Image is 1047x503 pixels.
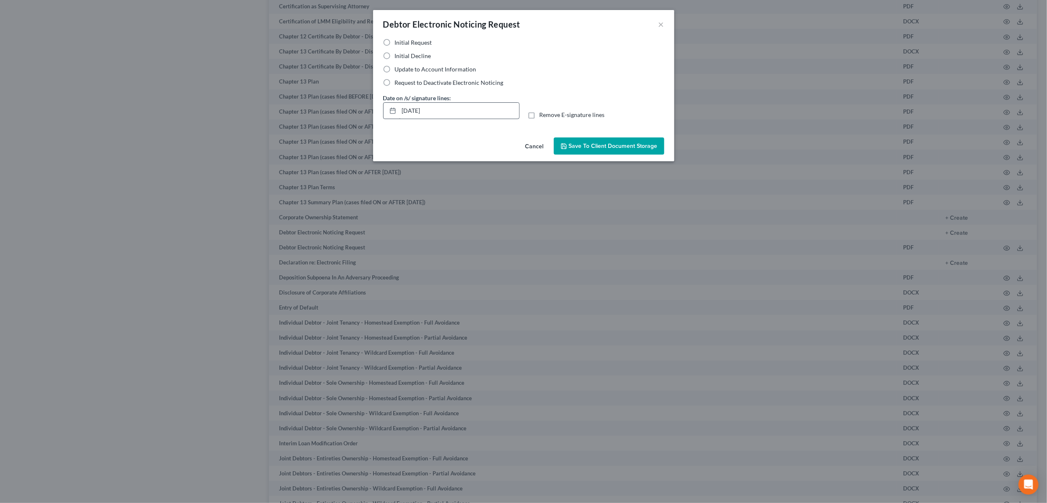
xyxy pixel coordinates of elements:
[383,18,521,30] div: Debtor Electronic Noticing Request
[658,19,664,29] button: ×
[519,138,550,155] button: Cancel
[569,142,658,150] span: Save to Client Document Storage
[395,39,432,46] span: Initial Request
[399,103,519,119] input: MM/DD/YYYY
[395,79,504,86] span: Request to Deactivate Electronic Noticing
[395,52,431,59] span: Initial Decline
[395,66,476,73] span: Update to Account Information
[554,137,664,155] button: Save to Client Document Storage
[540,111,605,118] span: Remove E-signature lines
[1019,475,1039,495] div: Open Intercom Messenger
[383,94,451,102] label: Date on /s/ signature lines:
